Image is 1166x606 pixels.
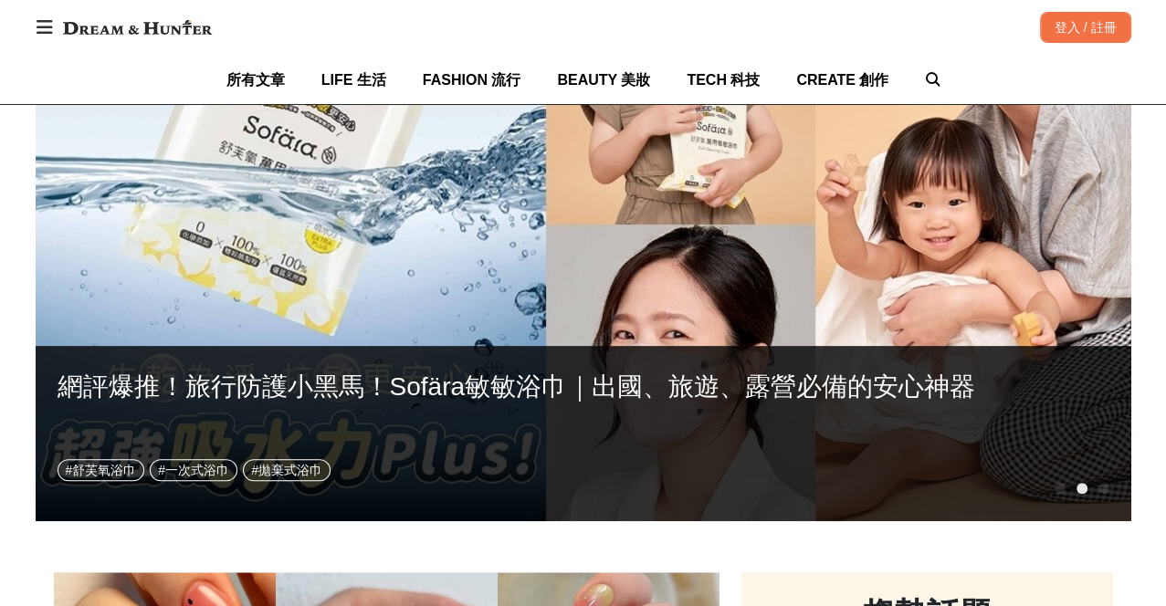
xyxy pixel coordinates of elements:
img: Dream & Hunter [54,11,221,44]
a: BEAUTY 美妝 [557,56,650,104]
span: LIFE 生活 [321,72,386,88]
a: #舒芙氧浴巾 [58,459,145,481]
span: TECH 科技 [687,72,760,88]
span: 所有文章 [226,72,285,88]
a: FASHION 流行 [423,56,521,104]
span: CREATE 創作 [796,72,888,88]
a: #一次式浴巾 [150,459,237,481]
a: #拋棄式浴巾 [243,459,331,481]
span: BEAUTY 美妝 [557,72,650,88]
a: 所有文章 [226,56,285,104]
a: TECH 科技 [687,56,760,104]
span: FASHION 流行 [423,72,521,88]
a: LIFE 生活 [321,56,386,104]
div: 網評爆推！旅行防護小黑馬！Sofära敏敏浴巾｜出國、旅遊、露營必備的安心神器 [58,368,1109,444]
a: CREATE 創作 [796,56,888,104]
div: 登入 / 註冊 [1040,12,1131,43]
span: # 一次式浴巾 [158,463,229,477]
span: # 拋棄式浴巾 [251,463,322,477]
span: # 舒芙氧浴巾 [66,463,137,477]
